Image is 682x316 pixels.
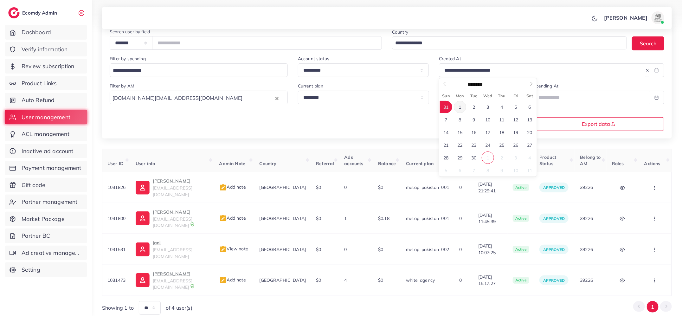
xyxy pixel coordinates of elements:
span: September 1, 2025 [454,101,466,113]
span: September 20, 2025 [524,126,536,139]
span: September 21, 2025 [440,139,452,151]
a: Product Links [5,76,87,91]
span: Gift code [22,181,45,189]
span: September 9, 2025 [468,113,480,126]
span: approved [543,247,565,252]
span: [DOMAIN_NAME][EMAIL_ADDRESS][DOMAIN_NAME] [111,94,244,103]
span: Market Package [22,215,65,223]
ul: Pagination [633,301,672,313]
span: [GEOGRAPHIC_DATA] [260,247,306,252]
img: ic-user-info.36bf1079.svg [136,242,150,256]
div: Search for option [392,36,627,49]
img: 9CAL8B2pu8EFxCJHYAAAAldEVYdGRhdGU6Y3JlYXRlADIwMjItMTItMDlUMDQ6NTg6MzkrMDA6MDBXSlgLAAAAJXRFWHRkYXR... [190,222,195,227]
span: [GEOGRAPHIC_DATA] [260,184,306,190]
span: September 29, 2025 [454,152,466,164]
span: September 4, 2025 [496,101,508,113]
span: Balance [378,161,396,166]
span: September 24, 2025 [482,139,494,151]
span: metap_pakistan_001 [406,184,449,190]
span: [EMAIL_ADDRESS][DOMAIN_NAME] [153,247,192,259]
a: Auto Refund [5,93,87,107]
span: September 6, 2025 [524,101,536,113]
span: 0 [459,216,462,221]
span: white_agency [406,277,435,283]
span: Belong to AM [580,154,601,166]
span: metap_pakistan_001 [406,216,449,221]
span: September 23, 2025 [468,139,480,151]
span: 0 [459,184,462,190]
span: Country [260,161,277,166]
span: [EMAIL_ADDRESS][DOMAIN_NAME] [153,278,192,290]
span: 1 [344,216,347,221]
span: Actions [644,161,660,166]
span: October 1, 2025 [482,152,494,164]
input: Search for option [245,93,274,103]
p: [PERSON_NAME] [153,177,209,185]
span: 4 [344,277,347,283]
span: $0 [316,184,321,190]
span: User info [136,161,155,166]
img: admin_note.cdd0b510.svg [219,246,227,253]
span: September 8, 2025 [454,113,466,126]
a: jani[EMAIL_ADDRESS][DOMAIN_NAME] [136,239,209,260]
span: Partner management [22,198,78,206]
input: Search for option [393,38,619,48]
span: ACL management [22,130,69,138]
span: Verify information [22,45,68,54]
span: of 4 user(s) [166,304,192,312]
img: logo [8,7,20,18]
span: Dashboard [22,28,51,36]
span: Review subscription [22,62,74,70]
a: Market Package [5,212,87,226]
a: Setting [5,262,87,277]
a: ACL management [5,127,87,141]
span: October 2, 2025 [496,152,508,164]
span: 0 [344,184,347,190]
a: [PERSON_NAME][EMAIL_ADDRESS][DOMAIN_NAME] [136,270,209,291]
select: Month [467,81,488,88]
span: Admin Note [219,161,246,166]
span: October 11, 2025 [524,164,536,177]
span: 39226 [580,277,593,283]
a: User management [5,110,87,125]
span: October 6, 2025 [454,164,466,177]
span: approved [543,185,565,190]
a: Partner management [5,195,87,209]
span: October 4, 2025 [524,152,536,164]
span: [DATE] 10:07:25 [478,243,503,256]
span: Showing 1 to [102,304,134,312]
label: Created At [439,55,461,62]
label: Account status [298,55,329,62]
span: Export data [582,121,615,126]
span: active [513,184,529,191]
span: Sun [439,94,453,98]
span: User ID [107,161,124,166]
span: $0.18 [378,216,389,221]
span: October 7, 2025 [468,164,480,177]
span: $0 [316,277,321,283]
label: Spending At [533,83,559,89]
span: [DATE] 11:45:39 [478,212,503,225]
img: admin_note.cdd0b510.svg [219,184,227,191]
input: Year [489,81,508,87]
span: 1031473 [107,277,125,283]
span: October 9, 2025 [496,164,508,177]
span: active [513,246,529,253]
span: 0 [344,247,347,252]
button: Go to page 1 [647,301,659,313]
span: October 10, 2025 [510,164,522,177]
span: $0 [316,247,321,252]
span: [EMAIL_ADDRESS][DOMAIN_NAME] [153,216,192,228]
span: Payment management [22,164,81,172]
span: 1031800 [107,216,125,221]
span: September 3, 2025 [482,101,494,113]
img: admin_note.cdd0b510.svg [219,276,227,284]
span: 0 [459,247,462,252]
input: Search for option [111,66,280,76]
span: September 27, 2025 [524,139,536,151]
span: October 5, 2025 [440,164,452,177]
span: active [513,215,529,222]
button: Export data [533,117,665,131]
img: admin_note.cdd0b510.svg [219,215,227,222]
span: Add note [219,277,246,283]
